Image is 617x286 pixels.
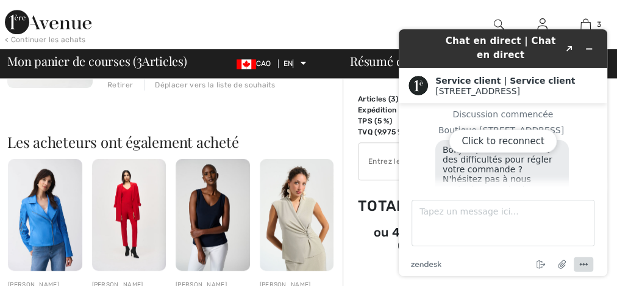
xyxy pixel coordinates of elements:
[176,159,250,270] img: Pull décontracté sans manches à col en V, modèle 201546
[565,17,607,32] a: 3
[537,18,547,30] a: Se connecter
[142,53,187,69] font: Articles)
[237,59,256,69] img: Dollar canadien
[358,128,406,136] font: TVQ (9,975 %)
[358,106,396,114] font: Expédition
[8,159,82,270] img: Veste décontractée à fermeture éclair style 251936
[374,225,485,240] font: ou 4 paiements de
[137,49,142,70] font: 3
[7,53,137,69] font: Mon panier de courses (
[92,159,166,270] img: Pantalon slim taille mi-haute modèle 143105
[256,59,271,68] font: CAO
[260,159,334,270] img: Pull élégant à col en V style 261758
[358,117,392,125] font: TPS (5 %)
[358,258,541,286] iframe: PayPal-paypal
[389,20,617,286] iframe: Trouvez plus d'informations ici
[358,227,541,258] div: ou 4 paiements de99,17 $ CAavecSezzle Cliquez pour en savoir plus sur Sezzle
[155,81,275,89] font: Déplacer vers la liste de souhaits
[358,197,405,215] font: Total
[350,53,484,69] font: Résumé de la commande
[5,10,91,34] img: 1ère Avenue
[284,59,293,68] font: EN
[358,95,391,103] font: Articles (
[5,35,86,44] font: < Continuer les achats
[107,81,133,89] font: Retirer
[494,17,504,32] img: rechercher sur le site
[537,17,547,32] img: Mes informations
[7,132,239,152] font: Les acheteurs ont également acheté
[580,17,591,32] img: Mon sac
[358,143,488,180] input: Code promotionnel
